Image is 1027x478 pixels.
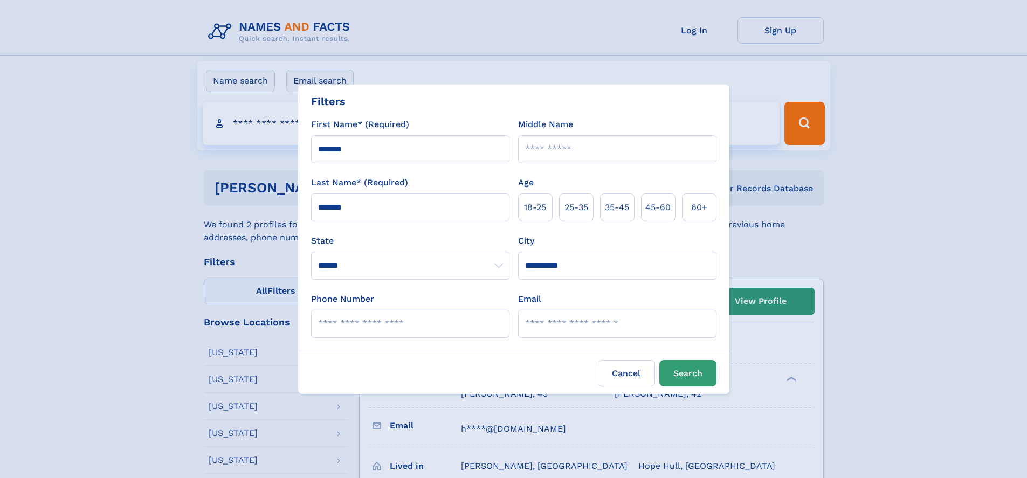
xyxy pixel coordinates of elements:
label: Last Name* (Required) [311,176,408,189]
label: First Name* (Required) [311,118,409,131]
label: State [311,234,509,247]
label: Email [518,293,541,306]
label: Middle Name [518,118,573,131]
span: 35‑45 [605,201,629,214]
span: 60+ [691,201,707,214]
span: 25‑35 [564,201,588,214]
label: Age [518,176,534,189]
label: Phone Number [311,293,374,306]
span: 18‑25 [524,201,546,214]
label: City [518,234,534,247]
div: Filters [311,93,346,109]
label: Cancel [598,360,655,386]
button: Search [659,360,716,386]
span: 45‑60 [645,201,671,214]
